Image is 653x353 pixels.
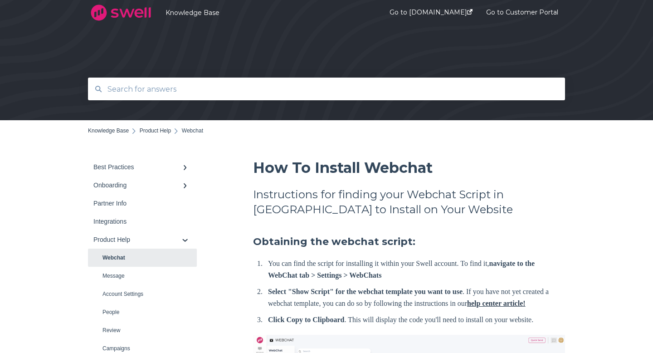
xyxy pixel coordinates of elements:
a: Product Help [88,230,197,249]
div: Onboarding [93,181,182,189]
span: . This will display the code you'll need to install on your website. [344,316,533,324]
h2: Instructions for finding your Webchat Script in [GEOGRAPHIC_DATA] to Install on Your Website [253,187,565,217]
a: Integrations [88,212,197,230]
img: company logo [88,1,154,24]
a: Account Settings [88,285,197,303]
p: You can find the script for installing it within your Swell account. To find it, [268,258,565,281]
div: Best Practices [93,163,182,171]
a: Partner Info [88,194,197,212]
span: Webchat [182,127,203,134]
a: Knowledge Base [88,127,129,134]
a: Onboarding [88,176,197,194]
a: Best Practices [88,158,197,176]
strong: Obtaining the webchat script: [253,235,415,248]
a: Product Help [140,127,171,134]
a: Message [88,267,197,285]
div: Partner Info [93,200,182,207]
a: help center article! [467,299,526,307]
p: . If you have not yet created a webchat template, you can do so by following the instructions in our [268,286,565,309]
div: Integrations [93,218,182,225]
strong: Select "Show Script" for the webchat template you want to use [268,288,463,295]
strong: Click Copy to Clipboard [268,316,344,324]
input: Search for answers [102,79,551,99]
a: Webchat [88,249,197,267]
a: Review [88,321,197,339]
span: How To Install Webchat [253,159,433,176]
div: Product Help [93,236,182,243]
a: People [88,303,197,321]
a: Knowledge Base [166,9,362,17]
